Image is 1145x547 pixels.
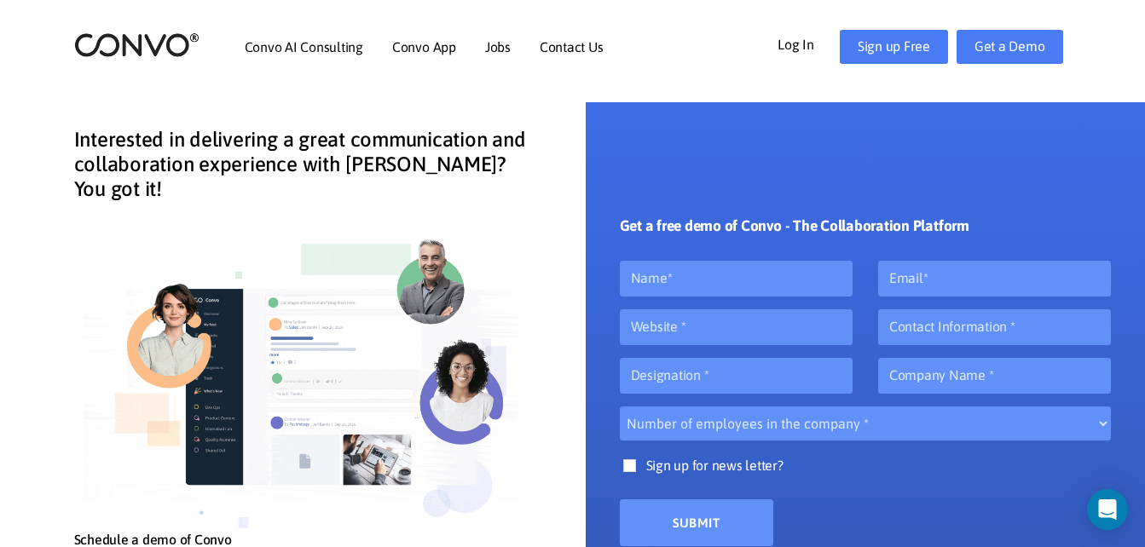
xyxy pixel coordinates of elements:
input: Submit [620,499,773,546]
img: getademo-left-img.png [74,218,535,532]
a: Contact Us [540,40,604,54]
h4: Interested in delivering a great communication and collaboration experience with [PERSON_NAME]? Y... [74,128,535,214]
a: Convo App [392,40,456,54]
input: Website * [620,309,853,345]
a: Jobs [485,40,511,54]
label: Sign up for news letter? [620,453,1112,496]
img: logo_2.png [74,32,200,58]
h3: Get a free demo of Convo - The Collaboration Platform [620,217,969,248]
input: Email* [878,261,1111,297]
a: Sign up Free [840,30,948,64]
input: Designation * [620,358,853,394]
a: Get a Demo [957,30,1063,64]
a: Log In [778,30,840,57]
a: Convo AI Consulting [245,40,363,54]
input: Company Name * [878,358,1111,394]
div: Open Intercom Messenger [1087,489,1128,530]
input: Contact Information * [878,309,1111,345]
input: Name* [620,261,853,297]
